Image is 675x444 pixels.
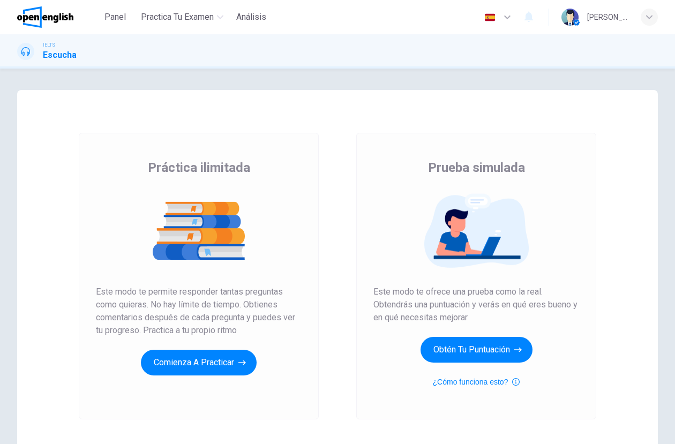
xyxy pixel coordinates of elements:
[96,285,302,337] span: Este modo te permite responder tantas preguntas como quieras. No hay límite de tiempo. Obtienes c...
[587,11,628,24] div: [PERSON_NAME]
[43,49,77,62] h1: Escucha
[232,7,271,27] button: Análisis
[17,6,98,28] a: OpenEnglish logo
[433,375,520,388] button: ¿Cómo funciona esto?
[141,11,214,24] span: Practica tu examen
[141,350,257,375] button: Comienza a practicar
[483,13,497,21] img: es
[43,41,55,49] span: IELTS
[236,11,266,24] span: Análisis
[104,11,126,24] span: Panel
[148,159,250,176] span: Práctica ilimitada
[17,6,73,28] img: OpenEnglish logo
[561,9,579,26] img: Profile picture
[421,337,532,363] button: Obtén tu puntuación
[98,7,132,27] button: Panel
[373,285,579,324] span: Este modo te ofrece una prueba como la real. Obtendrás una puntuación y verás en qué eres bueno y...
[428,159,525,176] span: Prueba simulada
[137,7,228,27] button: Practica tu examen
